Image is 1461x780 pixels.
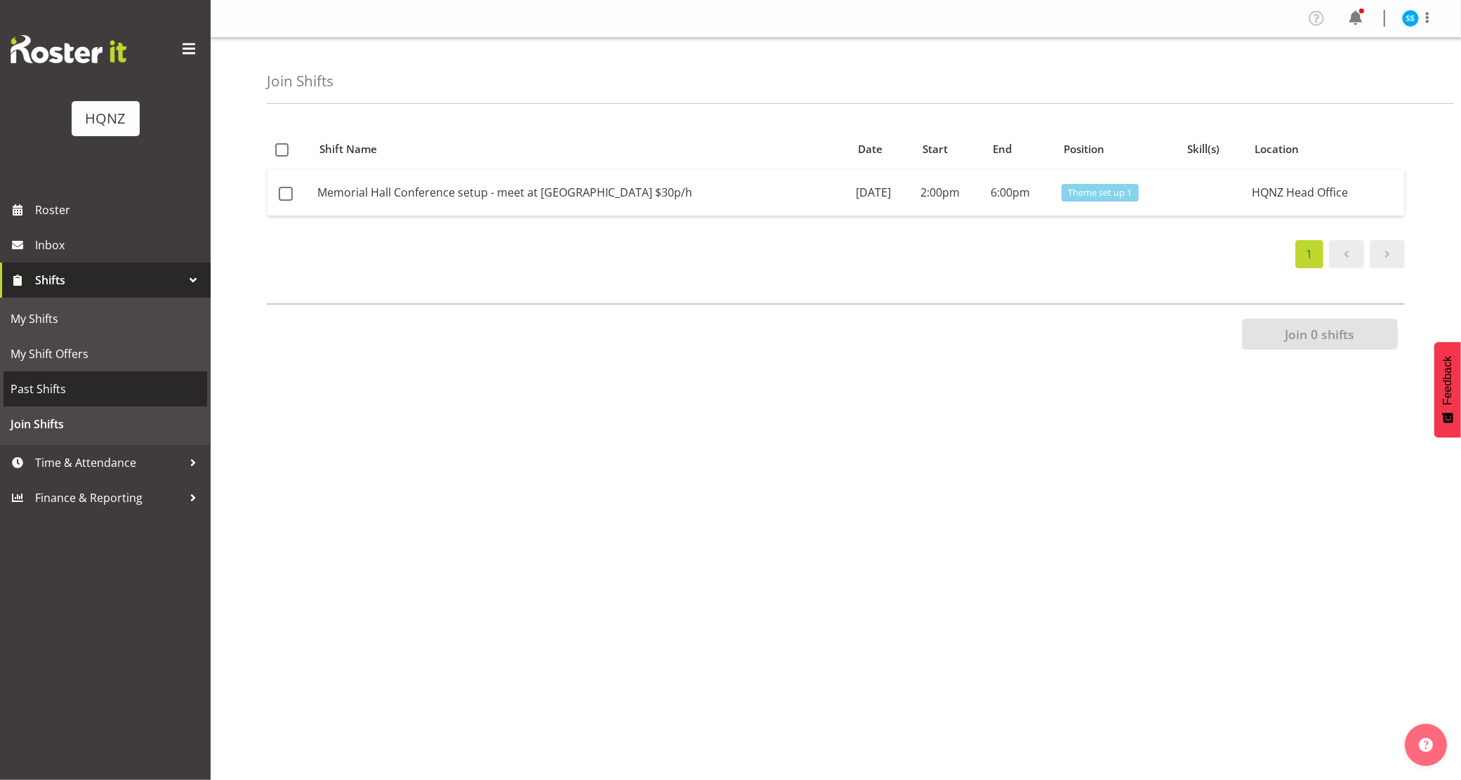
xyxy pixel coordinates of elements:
span: My Shift Offers [11,343,200,364]
img: sandra-sabrina-yazmin10066.jpg [1402,10,1419,27]
span: Time & Attendance [35,452,183,473]
h4: Join Shifts [267,73,333,89]
td: HQNZ Head Office [1246,169,1404,216]
a: My Shift Offers [4,336,207,371]
span: End [993,141,1012,157]
span: Shifts [35,270,183,291]
span: Start [923,141,948,157]
a: Past Shifts [4,371,207,406]
span: Join Shifts [11,414,200,435]
td: [DATE] [850,169,915,216]
span: Date [858,141,882,157]
div: HQNZ [86,108,126,129]
span: Location [1255,141,1299,157]
span: Shift Name [319,141,377,157]
span: Theme set up 1 [1068,186,1132,199]
td: Memorial Hall Conference setup - meet at [GEOGRAPHIC_DATA] $30p/h [312,169,850,216]
a: My Shifts [4,301,207,336]
img: help-xxl-2.png [1419,738,1433,752]
button: Join 0 shifts [1242,319,1398,350]
span: Past Shifts [11,378,200,399]
span: Skill(s) [1187,141,1219,157]
span: Roster [35,199,204,220]
span: My Shifts [11,308,200,329]
td: 6:00pm [985,169,1055,216]
span: Finance & Reporting [35,487,183,508]
span: Position [1064,141,1104,157]
a: Join Shifts [4,406,207,442]
img: Rosterit website logo [11,35,126,63]
span: Feedback [1441,356,1454,405]
td: 2:00pm [915,169,985,216]
span: Join 0 shifts [1285,325,1354,343]
button: Feedback - Show survey [1434,342,1461,437]
span: Inbox [35,234,204,256]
